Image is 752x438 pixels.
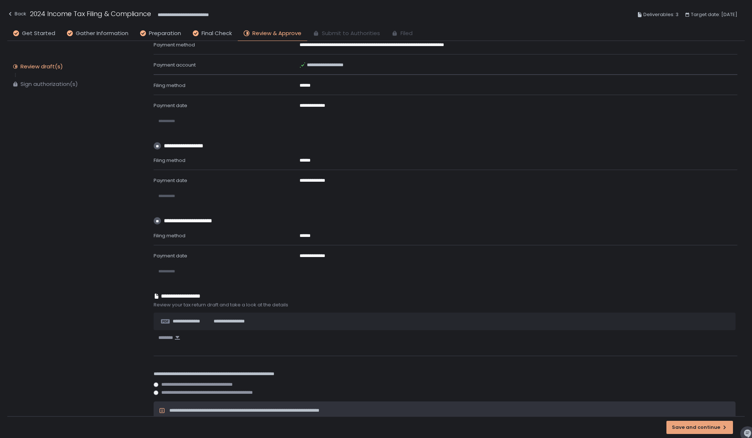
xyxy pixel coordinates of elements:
[76,29,128,38] span: Gather Information
[154,302,737,308] span: Review your tax return draft and take a look at the details
[154,61,196,68] span: Payment account
[7,10,26,18] div: Back
[7,9,26,21] button: Back
[154,102,187,109] span: Payment date
[154,252,187,259] span: Payment date
[20,63,63,70] div: Review draft(s)
[154,157,185,164] span: Filing method
[322,29,380,38] span: Submit to Authorities
[20,80,78,88] div: Sign authorization(s)
[401,29,413,38] span: Filed
[22,29,55,38] span: Get Started
[154,82,185,89] span: Filing method
[672,424,727,431] div: Save and continue
[154,177,187,184] span: Payment date
[154,41,195,48] span: Payment method
[252,29,301,38] span: Review & Approve
[30,9,151,19] h1: 2024 Income Tax Filing & Compliance
[643,10,678,19] span: Deliverables: 3
[666,421,733,434] button: Save and continue
[154,232,185,239] span: Filing method
[691,10,737,19] span: Target date: [DATE]
[202,29,232,38] span: Final Check
[149,29,181,38] span: Preparation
